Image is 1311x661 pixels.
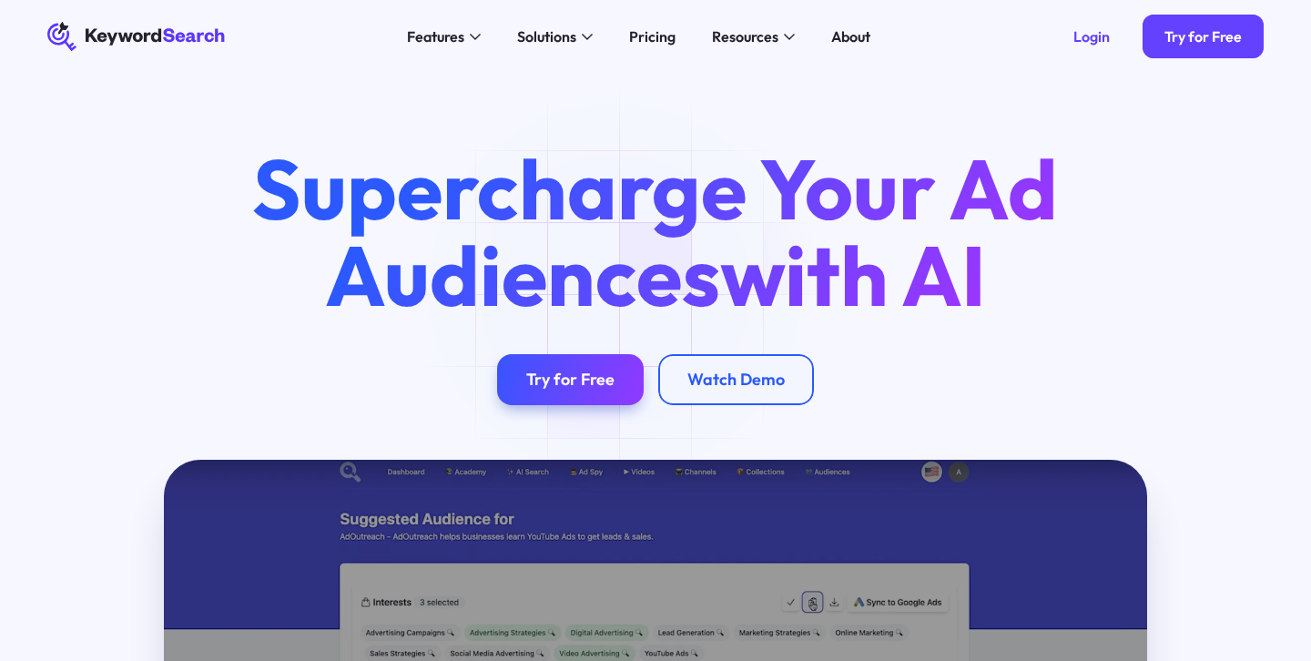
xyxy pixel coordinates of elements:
a: Try for Free [497,354,644,405]
div: Solutions [517,25,576,47]
a: Pricing [618,22,686,51]
div: Pricing [629,25,676,47]
div: Resources [712,25,778,47]
a: Try for Free [1143,15,1264,58]
div: Try for Free [526,370,615,391]
a: Login [1052,15,1132,58]
div: About [831,25,870,47]
div: Watch Demo [687,370,785,391]
span: with AI [720,222,986,328]
h1: Supercharge Your Ad Audiences [218,146,1092,319]
div: Try for Free [1164,27,1242,46]
div: Login [1073,27,1110,46]
a: About [820,22,881,51]
div: Features [407,25,464,47]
